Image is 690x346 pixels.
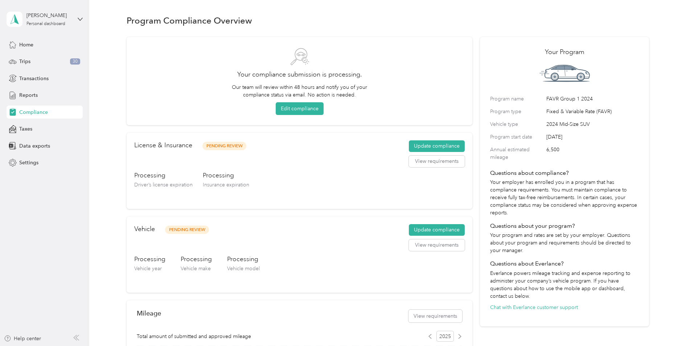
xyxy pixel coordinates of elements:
[490,108,544,115] label: Program type
[227,255,260,264] h3: Processing
[203,171,249,180] h3: Processing
[19,75,49,82] span: Transactions
[490,120,544,128] label: Vehicle type
[19,91,38,99] span: Reports
[408,310,462,322] button: View requirements
[546,146,639,161] span: 6,500
[134,224,155,234] h2: Vehicle
[490,146,544,161] label: Annual estimated mileage
[436,331,454,342] span: 2025
[490,231,639,254] p: Your program and rates are set by your employer. Questions about your program and requirements sh...
[19,41,33,49] span: Home
[127,17,252,24] h1: Program Compliance Overview
[227,265,260,272] span: Vehicle model
[19,142,50,150] span: Data exports
[134,255,165,264] h3: Processing
[202,142,246,150] span: Pending Review
[490,222,639,230] h4: Questions about your program?
[409,224,465,236] button: Update compliance
[26,22,65,26] div: Personal dashboard
[546,108,639,115] span: Fixed & Variable Rate (FAVR)
[490,133,544,141] label: Program start date
[19,58,30,65] span: Trips
[546,120,639,128] span: 2024 Mid-Size SUV
[490,169,639,177] h4: Questions about compliance?
[137,333,251,340] span: Total amount of submitted and approved mileage
[546,95,639,103] span: FAVR Group 1 2024
[181,265,211,272] span: Vehicle make
[490,178,639,217] p: Your employer has enrolled you in a program that has compliance requirements. You must maintain c...
[409,156,465,167] button: View requirements
[546,133,639,141] span: [DATE]
[134,171,193,180] h3: Processing
[26,12,72,19] div: [PERSON_NAME]
[181,255,212,264] h3: Processing
[19,159,38,166] span: Settings
[134,140,192,150] h2: License & Insurance
[490,304,578,311] button: Chat with Everlance customer support
[409,140,465,152] button: Update compliance
[137,70,462,79] h2: Your compliance submission is processing.
[490,259,639,268] h4: Questions about Everlance?
[490,95,544,103] label: Program name
[165,226,209,234] span: Pending Review
[134,182,193,188] span: Driver’s license expiration
[490,47,639,57] h2: Your Program
[229,83,371,99] p: Our team will review within 48 hours and notify you of your compliance status via email. No actio...
[203,182,249,188] span: Insurance expiration
[19,108,48,116] span: Compliance
[4,335,41,342] button: Help center
[276,102,324,115] button: Edit compliance
[70,58,80,65] span: 30
[409,239,465,251] button: View requirements
[134,265,162,272] span: Vehicle year
[137,309,161,317] h2: Mileage
[19,125,32,133] span: Taxes
[490,269,639,300] p: Everlance powers mileage tracking and expense reporting to administer your company’s vehicle prog...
